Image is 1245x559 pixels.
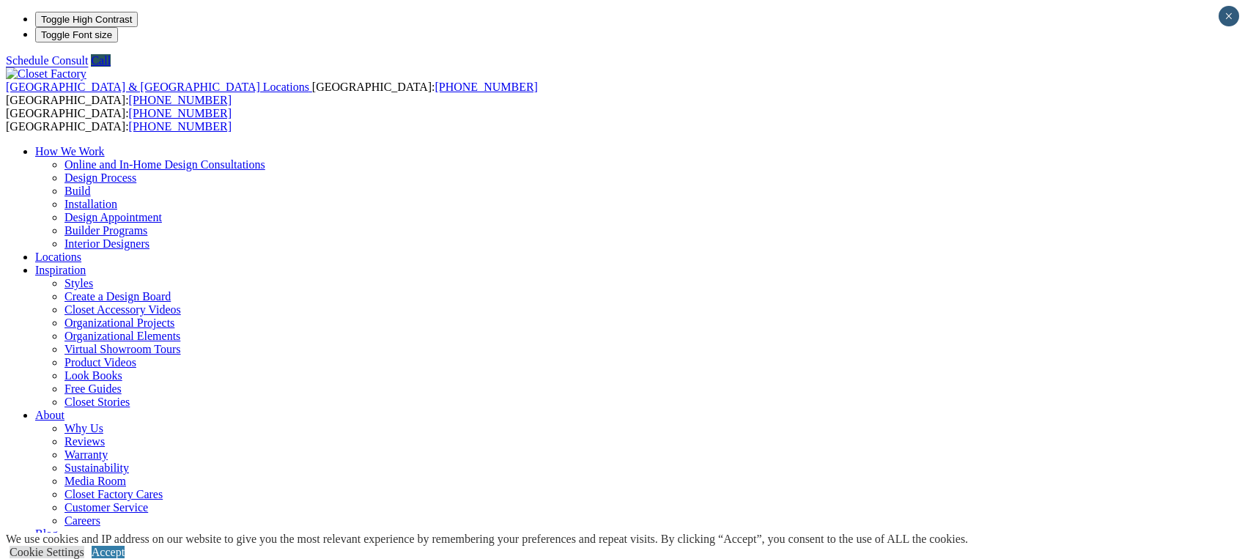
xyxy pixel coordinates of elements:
[64,277,93,289] a: Styles
[64,448,108,461] a: Warranty
[129,107,232,119] a: [PHONE_NUMBER]
[64,290,171,303] a: Create a Design Board
[91,54,111,67] a: Call
[129,120,232,133] a: [PHONE_NUMBER]
[35,27,118,42] button: Toggle Font size
[64,316,174,329] a: Organizational Projects
[41,29,112,40] span: Toggle Font size
[64,158,265,171] a: Online and In-Home Design Consultations
[35,409,64,421] a: About
[1219,6,1239,26] button: Close
[64,211,162,223] a: Design Appointment
[64,382,122,395] a: Free Guides
[6,81,312,93] a: [GEOGRAPHIC_DATA] & [GEOGRAPHIC_DATA] Locations
[35,12,138,27] button: Toggle High Contrast
[129,94,232,106] a: [PHONE_NUMBER]
[64,501,148,514] a: Customer Service
[92,546,125,558] a: Accept
[64,343,181,355] a: Virtual Showroom Tours
[6,81,538,106] span: [GEOGRAPHIC_DATA]: [GEOGRAPHIC_DATA]:
[64,330,180,342] a: Organizational Elements
[41,14,132,25] span: Toggle High Contrast
[64,356,136,369] a: Product Videos
[64,435,105,448] a: Reviews
[6,107,232,133] span: [GEOGRAPHIC_DATA]: [GEOGRAPHIC_DATA]:
[64,422,103,434] a: Why Us
[64,171,136,184] a: Design Process
[6,67,86,81] img: Closet Factory
[64,514,100,527] a: Careers
[35,251,81,263] a: Locations
[35,264,86,276] a: Inspiration
[64,396,130,408] a: Closet Stories
[64,224,147,237] a: Builder Programs
[64,369,122,382] a: Look Books
[6,54,88,67] a: Schedule Consult
[64,185,91,197] a: Build
[64,475,126,487] a: Media Room
[64,198,117,210] a: Installation
[6,81,309,93] span: [GEOGRAPHIC_DATA] & [GEOGRAPHIC_DATA] Locations
[435,81,537,93] a: [PHONE_NUMBER]
[64,462,129,474] a: Sustainability
[35,527,58,540] a: Blog
[35,145,105,158] a: How We Work
[10,546,84,558] a: Cookie Settings
[6,533,968,546] div: We use cookies and IP address on our website to give you the most relevant experience by remember...
[64,488,163,500] a: Closet Factory Cares
[64,303,181,316] a: Closet Accessory Videos
[64,237,149,250] a: Interior Designers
